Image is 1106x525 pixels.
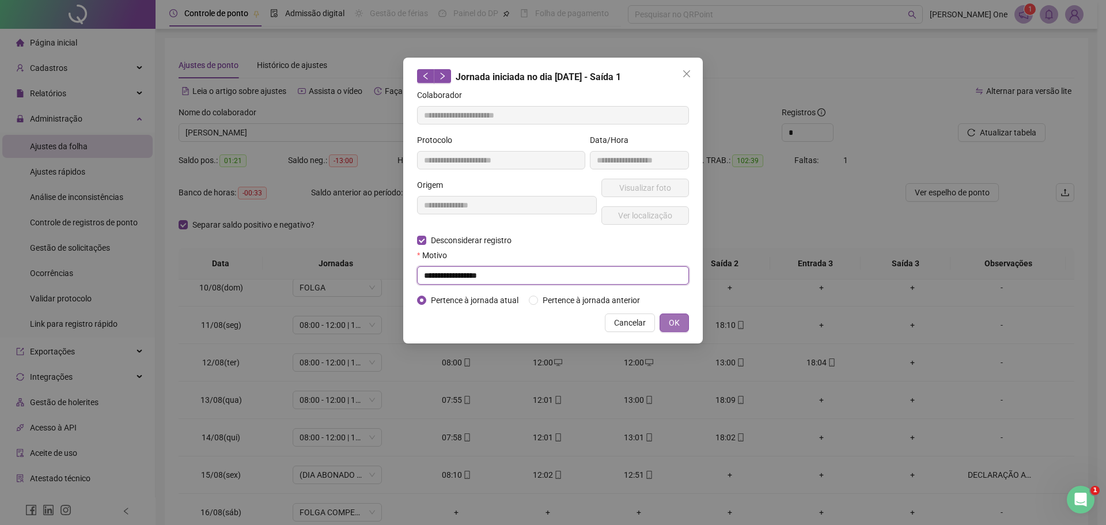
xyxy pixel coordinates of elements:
[417,69,689,84] div: Jornada iniciada no dia [DATE] - Saída 1
[601,179,689,197] button: Visualizar foto
[601,206,689,225] button: Ver localização
[605,314,655,332] button: Cancelar
[417,69,434,83] button: left
[417,134,460,146] label: Protocolo
[1090,486,1100,495] span: 1
[422,72,430,80] span: left
[417,89,469,101] label: Colaborador
[660,314,689,332] button: OK
[426,294,523,307] span: Pertence à jornada atual
[669,316,680,329] span: OK
[417,179,450,191] label: Origem
[434,69,451,83] button: right
[438,72,446,80] span: right
[677,65,696,83] button: Close
[614,316,646,329] span: Cancelar
[590,134,636,146] label: Data/Hora
[538,294,645,307] span: Pertence à jornada anterior
[1067,486,1094,513] iframe: Intercom live chat
[417,249,454,262] label: Motivo
[682,69,691,78] span: close
[426,234,516,247] span: Desconsiderar registro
